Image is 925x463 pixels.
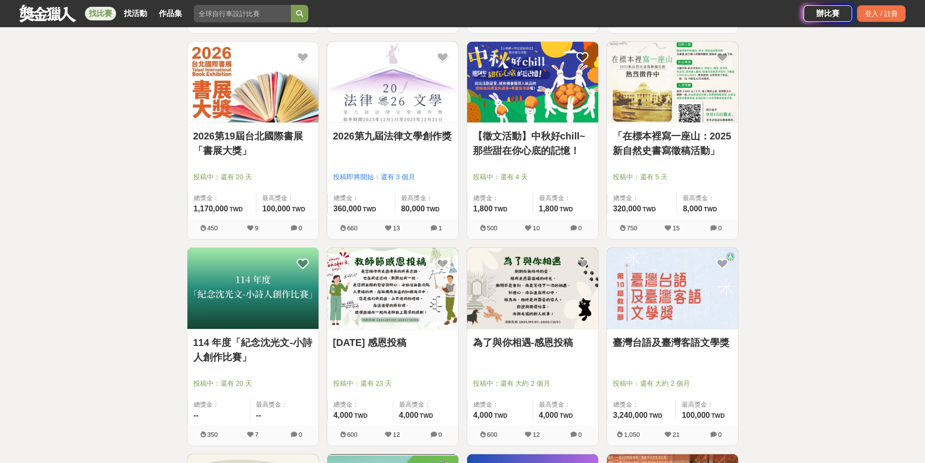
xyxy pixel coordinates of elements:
span: TWD [560,206,573,213]
span: 1,800 [473,205,493,213]
span: TWD [426,206,439,213]
span: 總獎金： [334,193,389,203]
span: 12 [393,431,400,438]
span: 1,800 [539,205,558,213]
a: 找比賽 [85,7,116,20]
span: 總獎金： [194,193,251,203]
img: Cover Image [607,248,738,329]
span: 1,170,000 [194,205,228,213]
span: 12 [533,431,539,438]
span: 660 [347,224,358,232]
span: 投稿中：還有 大約 2 個月 [613,378,732,389]
span: 總獎金： [613,400,670,410]
span: TWD [420,412,433,419]
span: TWD [354,412,368,419]
span: 投稿中：還有 5 天 [613,172,732,182]
span: 600 [487,431,498,438]
span: 最高獎金： [682,400,732,410]
span: 0 [578,431,582,438]
span: 總獎金： [194,400,244,410]
span: 最高獎金： [683,193,732,203]
span: TWD [560,412,573,419]
img: Cover Image [187,248,319,329]
span: 0 [718,431,722,438]
input: 全球自行車設計比賽 [194,5,291,22]
span: 8,000 [683,205,702,213]
div: 登入 / 註冊 [857,5,906,22]
a: 找活動 [120,7,151,20]
span: 0 [299,224,302,232]
span: 投稿中：還有 20 天 [193,378,313,389]
span: 投稿中：還有 23 天 [333,378,453,389]
span: 21 [673,431,679,438]
span: 投稿中：還有 4 天 [473,172,592,182]
span: 4,000 [334,411,353,419]
span: TWD [363,206,376,213]
span: TWD [704,206,717,213]
span: 100,000 [682,411,710,419]
span: 最高獎金： [539,400,592,410]
span: 3,240,000 [613,411,648,419]
span: 750 [627,224,638,232]
span: 13 [393,224,400,232]
img: Cover Image [467,248,598,329]
img: Cover Image [327,42,458,123]
a: [DATE] 感恩投稿 [333,335,453,350]
span: 80,000 [401,205,425,213]
span: 450 [207,224,218,232]
span: 0 [718,224,722,232]
a: 2026第19屆台北國際書展「書展大獎」 [193,129,313,158]
img: Cover Image [187,42,319,123]
span: TWD [494,206,507,213]
span: 350 [207,431,218,438]
span: 4,000 [539,411,558,419]
a: 2026第九屆法律文學創作獎 [333,129,453,143]
span: 投稿中：還有 大約 2 個月 [473,378,592,389]
img: Cover Image [467,42,598,123]
span: 投稿即將開始：還有 3 個月 [333,172,453,182]
img: Cover Image [607,42,738,123]
span: 500 [487,224,498,232]
a: 114 年度「紀念沈光文-小詩人創作比賽」 [193,335,313,364]
span: 最高獎金： [539,193,592,203]
img: Cover Image [327,248,458,329]
span: 最高獎金： [399,400,453,410]
span: 總獎金： [334,400,387,410]
span: 7 [255,431,258,438]
span: 總獎金： [613,193,671,203]
span: 15 [673,224,679,232]
a: 臺灣台語及臺灣客語文學獎 [613,335,732,350]
span: TWD [292,206,305,213]
span: -- [256,411,261,419]
span: TWD [494,412,507,419]
span: 總獎金： [473,193,527,203]
span: 總獎金： [473,400,527,410]
span: TWD [649,412,662,419]
span: 600 [347,431,358,438]
span: 0 [438,431,442,438]
span: 最高獎金： [401,193,453,203]
span: 最高獎金： [262,193,312,203]
span: -- [194,411,199,419]
span: 1,050 [624,431,640,438]
a: 作品集 [155,7,186,20]
span: 360,000 [334,205,362,213]
span: 0 [299,431,302,438]
span: TWD [230,206,243,213]
span: 4,000 [399,411,419,419]
a: 辦比賽 [804,5,852,22]
span: 10 [533,224,539,232]
span: 最高獎金： [256,400,313,410]
span: 0 [578,224,582,232]
a: 為了與你相遇-感恩投稿 [473,335,592,350]
span: TWD [642,206,656,213]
